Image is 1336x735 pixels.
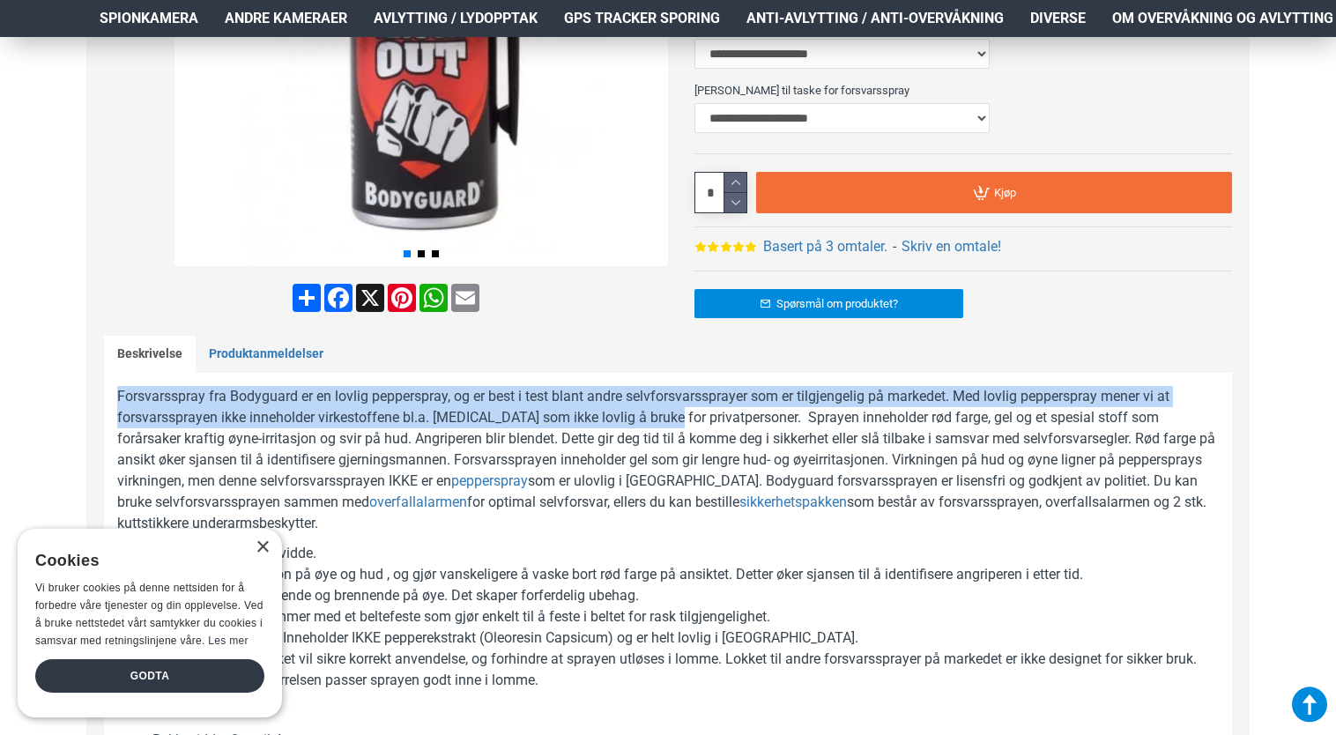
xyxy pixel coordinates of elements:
a: X [354,284,386,312]
span: Spionkamera [100,8,198,29]
li: Smart design på lokket vil sikre korrekt anvendelse, og forhindre at sprayen utløses i lomme. Lok... [152,649,1219,670]
a: Basert på 3 omtaler. [763,236,887,257]
span: Go to slide 3 [432,250,439,257]
span: Go to slide 1 [404,250,411,257]
a: overfallalarmen [369,492,467,513]
li: På grunn av liten størrelsen passer sprayen godt inne i lomme. [152,670,1219,691]
li: Forsvarssprayen kommer med et beltefeste som gjør enkelt til å feste i beltet for rask tilgjengel... [152,606,1219,627]
a: Les mer, opens a new window [208,635,248,647]
div: Close [256,541,269,554]
a: WhatsApp [418,284,449,312]
li: Stoffene virker blendende og brennende på øye. Det skaper forferdelig ubehag. [152,585,1219,606]
span: Kjøp [994,187,1016,198]
li: Opp til 4 meter rekkevidde. [152,543,1219,564]
a: Spørsmål om produktet? [694,289,963,318]
label: [PERSON_NAME] til taske for forsvarsspray [694,76,1232,104]
a: Facebook [323,284,354,312]
a: sikkerhetspakken [739,492,847,513]
span: Anti-avlytting / Anti-overvåkning [746,8,1004,29]
span: Andre kameraer [225,8,347,29]
a: Share [291,284,323,312]
a: Email [449,284,481,312]
b: - [893,238,896,255]
a: Skriv en omtale! [902,236,1001,257]
li: Selvforsvarssprayen Inneholder IKKE pepperekstrakt (Oleoresin Capsicum) og er helt lovlig i [GEOG... [152,627,1219,649]
p: Forsvarsspray fra Bodyguard er en lovlig pepperspray, og er best i test blant andre selvforsvarss... [117,386,1219,534]
div: Cookies [35,542,253,580]
a: Beskrivelse [104,336,196,373]
p: Spesifikasjoner: [117,700,1219,721]
div: Godta [35,659,264,693]
span: Go to slide 2 [418,250,425,257]
span: Om overvåkning og avlytting [1112,8,1333,29]
span: Avlytting / Lydopptak [374,8,538,29]
a: Pinterest [386,284,418,312]
span: GPS Tracker Sporing [564,8,720,29]
a: pepperspray [451,471,528,492]
span: Diverse [1030,8,1086,29]
a: Produktanmeldelser [196,336,337,373]
span: Vi bruker cookies på denne nettsiden for å forbedre våre tjenester og din opplevelse. Ved å bruke... [35,582,263,646]
li: Gel gir lengre irritasjon på øye og hud , og gjør vanskeligere å vaske bort rød farge på ansiktet... [152,564,1219,585]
